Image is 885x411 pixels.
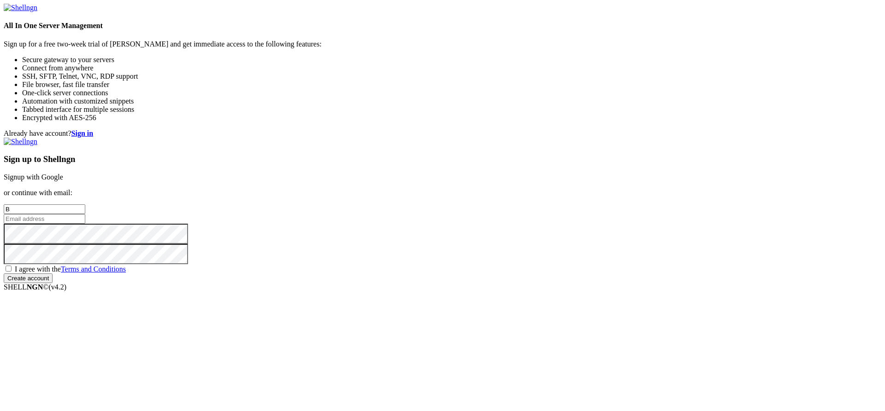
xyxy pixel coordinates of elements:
[22,72,881,81] li: SSH, SFTP, Telnet, VNC, RDP support
[4,204,85,214] input: Full name
[49,283,67,291] span: 4.2.0
[22,81,881,89] li: File browser, fast file transfer
[4,273,53,283] input: Create account
[22,105,881,114] li: Tabbed interface for multiple sessions
[6,266,12,272] input: I agree with theTerms and Conditions
[4,283,66,291] span: SHELL ©
[4,173,63,181] a: Signup with Google
[4,214,85,224] input: Email address
[4,189,881,197] p: or continue with email:
[15,265,126,273] span: I agree with the
[22,114,881,122] li: Encrypted with AES-256
[4,129,881,138] div: Already have account?
[4,138,37,146] img: Shellngn
[4,40,881,48] p: Sign up for a free two-week trial of [PERSON_NAME] and get immediate access to the following feat...
[22,56,881,64] li: Secure gateway to your servers
[27,283,43,291] b: NGN
[22,64,881,72] li: Connect from anywhere
[22,97,881,105] li: Automation with customized snippets
[22,89,881,97] li: One-click server connections
[61,265,126,273] a: Terms and Conditions
[4,22,881,30] h4: All In One Server Management
[4,154,881,164] h3: Sign up to Shellngn
[71,129,94,137] a: Sign in
[4,4,37,12] img: Shellngn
